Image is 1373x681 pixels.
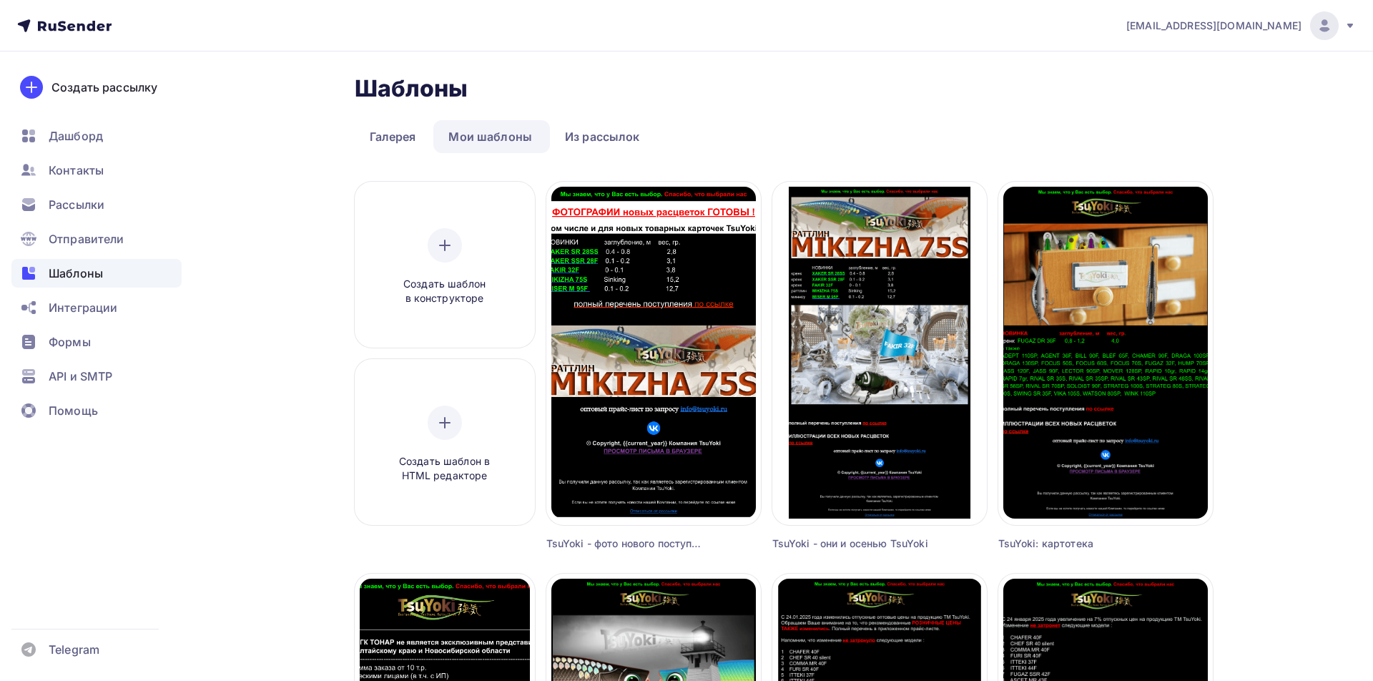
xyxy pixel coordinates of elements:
[49,368,112,385] span: API и SMTP
[355,74,468,103] h2: Шаблоны
[49,127,103,144] span: Дашборд
[49,333,91,351] span: Формы
[11,259,182,288] a: Шаблоны
[1126,11,1356,40] a: [EMAIL_ADDRESS][DOMAIN_NAME]
[355,120,431,153] a: Галерея
[51,79,157,96] div: Создать рассылку
[11,156,182,185] a: Контакты
[377,277,513,306] span: Создать шаблон в конструкторе
[772,537,933,551] div: TsuYoki - они и осенью TsuYoki
[49,196,104,213] span: Рассылки
[11,328,182,356] a: Формы
[49,265,103,282] span: Шаблоны
[49,162,104,179] span: Контакты
[11,190,182,219] a: Рассылки
[550,120,655,153] a: Из рассылок
[49,230,124,248] span: Отправители
[49,641,99,658] span: Telegram
[1126,19,1301,33] span: [EMAIL_ADDRESS][DOMAIN_NAME]
[377,454,513,484] span: Создать шаблон в HTML редакторе
[546,537,707,551] div: TsuYoki - фото нового поступления
[433,120,547,153] a: Мои шаблоны
[11,225,182,253] a: Отправители
[998,537,1159,551] div: TsuYoki: картотека
[49,299,117,316] span: Интеграции
[11,122,182,150] a: Дашборд
[49,402,98,419] span: Помощь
